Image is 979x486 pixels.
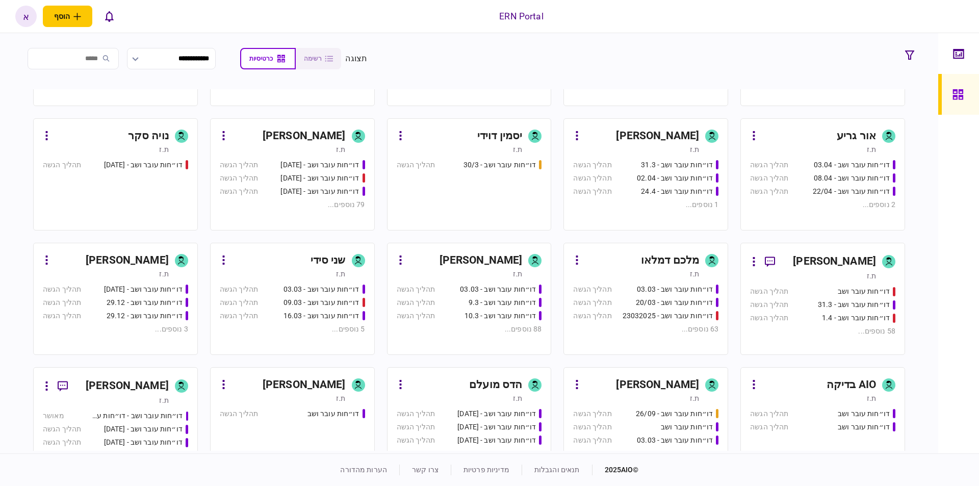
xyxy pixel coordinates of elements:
[397,297,435,308] div: תהליך הגשה
[740,118,905,231] a: אור גריעת.זדו״חות עובר ושב - 03.04תהליך הגשהדו״חות עובר ושב - 08.04תהליך הגשהדו״חות עובר ושב - 22...
[513,144,522,155] div: ת.ז
[750,408,788,419] div: תהליך הגשה
[86,378,169,394] div: [PERSON_NAME]
[104,284,183,295] div: דו״חות עובר ושב - 26.12.24
[813,186,890,197] div: דו״חות עובר ושב - 22/04
[336,144,345,155] div: ת.ז
[457,435,536,446] div: דו״חות עובר ושב - 25/09/24
[397,448,542,459] div: 25 נוספים ...
[463,466,509,474] a: מדיניות פרטיות
[397,311,435,321] div: תהליך הגשה
[573,324,718,335] div: 63 נוספים ...
[750,173,788,184] div: תהליך הגשה
[43,324,188,335] div: 3 נוספים ...
[740,367,905,479] a: AIO בדיקהת.זדו״חות עובר ושבתהליך הגשהדו״חות עובר ושבתהליך הגשה
[573,284,611,295] div: תהליך הגשה
[814,173,890,184] div: דו״חות עובר ושב - 08.04
[573,160,611,170] div: תהליך הגשה
[563,243,728,355] a: מלכם דמלאות.זדו״חות עובר ושב - 03.03תהליך הגשהדו״חות עובר ושב - 20/03תהליך הגשהדו״חות עובר ושב - ...
[307,408,359,419] div: דו״חות עובר ושב
[636,408,713,419] div: דו״חות עובר ושב - 26/09
[280,173,359,184] div: דו״חות עובר ושב - 19.3.25
[336,393,345,403] div: ת.ז
[284,297,359,308] div: דו״חות עובר ושב - 09.03
[867,271,876,281] div: ת.ז
[827,377,876,393] div: AIO בדיקה
[43,450,188,461] div: 79 נוספים ...
[563,118,728,231] a: [PERSON_NAME]ת.זדו״חות עובר ושב - 31.3תהליך הגשהדו״חות עובר ושב - 02.04תהליך הגשהדו״חות עובר ושב ...
[661,422,713,432] div: דו״חות עובר ושב
[43,6,92,27] button: פתח תפריט להוספת לקוח
[616,377,699,393] div: [PERSON_NAME]
[43,411,64,421] div: מאושר
[280,160,359,170] div: דו״חות עובר ושב - 19/03/2025
[340,466,387,474] a: הערות מהדורה
[249,55,273,62] span: כרטיסיות
[838,286,890,297] div: דו״חות עובר ושב
[397,160,435,170] div: תהליך הגשה
[210,367,375,479] a: [PERSON_NAME]ת.זדו״חות עובר ושבתהליך הגשה
[104,437,183,448] div: דו״חות עובר ושב - 31.10.2024
[397,422,435,432] div: תהליך הגשה
[750,299,788,310] div: תהליך הגשה
[563,367,728,479] a: [PERSON_NAME]ת.זדו״חות עובר ושב - 26/09תהליך הגשהדו״חות עובר ושבתהליך הגשהדו״חות עובר ושב - 03.03...
[220,297,258,308] div: תהליך הגשה
[750,326,895,337] div: 58 נוספים ...
[463,160,536,170] div: דו״חות עובר ושב - 30/3
[616,128,699,144] div: [PERSON_NAME]
[641,160,713,170] div: דו״חות עובר ושב - 31.3
[573,186,611,197] div: תהליך הגשה
[573,408,611,419] div: תהליך הגשה
[220,186,258,197] div: תהליך הגשה
[107,311,183,321] div: דו״חות עובר ושב - 29.12
[220,173,258,184] div: תהליך הגשה
[397,324,542,335] div: 88 נוספים ...
[15,6,37,27] button: א
[33,118,198,231] a: נויה סקרת.זדו״חות עובר ושב - 19.03.2025תהליך הגשה
[296,48,341,69] button: רשימה
[477,128,522,144] div: יסמין דוידי
[641,186,713,197] div: דו״חות עובר ושב - 24.4
[263,128,346,144] div: [PERSON_NAME]
[387,367,552,479] a: הדס מועלםת.זדו״חות עובר ושב - 23/09/24תהליך הגשהדו״חות עובר ושב - 24/09/24תהליך הגשהדו״חות עובר ו...
[465,311,536,321] div: דו״חות עובר ושב - 10.3
[280,186,359,197] div: דו״חות עובר ושב - 19.3.25
[460,284,536,295] div: דו״חות עובר ושב - 03.03
[499,10,543,23] div: ERN Portal
[397,408,435,419] div: תהליך הגשה
[397,435,435,446] div: תהליך הגשה
[91,411,183,421] div: דו״חות עובר ושב - דו״חות עובר ושב
[573,311,611,321] div: תהליך הגשה
[573,422,611,432] div: תהליך הגשה
[573,297,611,308] div: תהליך הגשה
[690,144,699,155] div: ת.ז
[43,297,81,308] div: תהליך הגשה
[457,422,536,432] div: דו״חות עובר ושב - 24/09/24
[263,377,346,393] div: [PERSON_NAME]
[104,424,183,434] div: דו״חות עובר ושב - 30.10.24
[220,324,365,335] div: 5 נוספים ...
[867,393,876,403] div: ת.ז
[750,286,788,297] div: תהליך הגשה
[98,6,120,27] button: פתח רשימת התראות
[220,199,365,210] div: 79 נוספים ...
[822,313,890,323] div: דו״חות עובר ושב - 1.4
[750,199,895,210] div: 2 נוספים ...
[469,297,536,308] div: דו״חות עובר ושב - 9.3
[284,284,359,295] div: דו״חות עובר ושב - 03.03
[220,284,258,295] div: תהליך הגשה
[592,465,639,475] div: © 2025 AIO
[513,269,522,279] div: ת.ז
[750,422,788,432] div: תהליך הגשה
[573,173,611,184] div: תהליך הגשה
[750,313,788,323] div: תהליך הגשה
[345,53,367,65] div: תצוגה
[740,243,905,355] a: [PERSON_NAME]ת.זדו״חות עובר ושבתהליך הגשהדו״חות עובר ושב - 31.3תהליך הגשהדו״חות עובר ושב - 1.4תהל...
[43,311,81,321] div: תהליך הגשה
[637,284,713,295] div: דו״חות עובר ושב - 03.03
[457,408,536,419] div: דו״חות עובר ושב - 23/09/24
[104,160,183,170] div: דו״חות עובר ושב - 19.03.2025
[573,448,718,459] div: 60 נוספים ...
[284,311,359,321] div: דו״חות עובר ושב - 16.03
